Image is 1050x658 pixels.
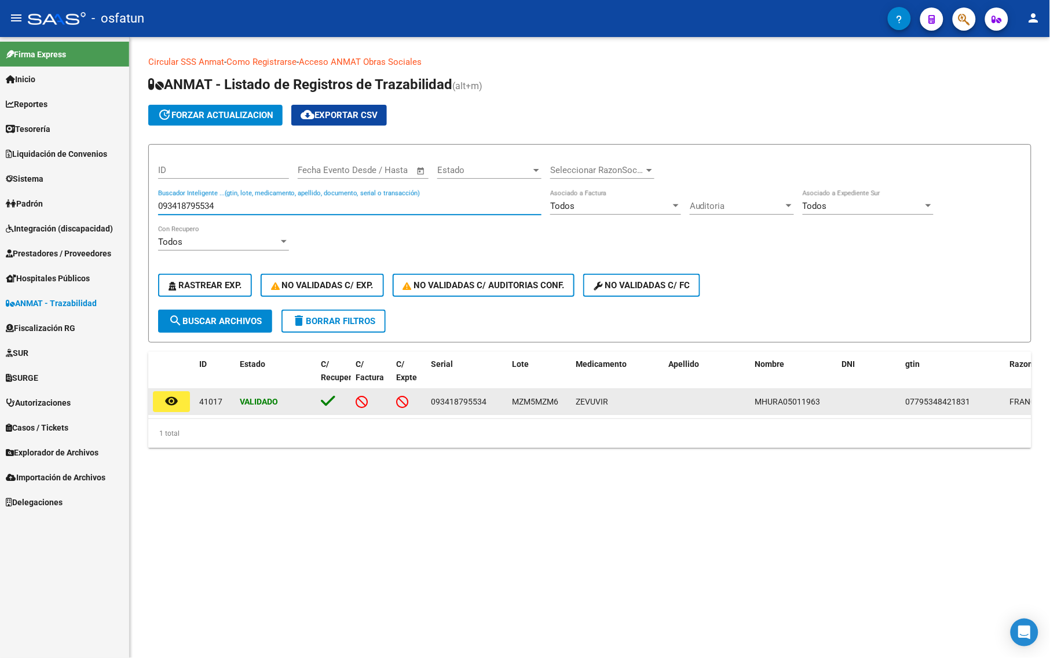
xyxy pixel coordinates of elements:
span: Rastrear Exp. [169,280,242,291]
span: Fiscalización RG [6,322,75,334]
span: SUR [6,347,28,359]
span: Tesorería [6,123,50,135]
span: forzar actualizacion [158,110,273,120]
span: No Validadas c/ Exp. [271,280,374,291]
button: Borrar Filtros [281,310,386,333]
span: ID [199,359,207,369]
span: Borrar Filtros [292,316,375,326]
span: MHURA05011963 [755,397,821,406]
datatable-header-cell: C/ Factura [351,352,392,403]
span: Auditoria [690,201,784,211]
span: gtin [906,359,920,369]
span: 07795348421831 [906,397,971,406]
a: Circular SSS Anmat [148,57,224,67]
div: Open Intercom Messenger [1011,619,1038,646]
span: Sistema [6,172,43,185]
span: Firma Express [6,48,66,61]
span: C/ Recupero [321,359,356,382]
span: Apellido [668,359,699,369]
datatable-header-cell: Nombre [751,352,837,403]
datatable-header-cell: C/ Recupero [316,352,351,403]
mat-icon: update [158,108,171,122]
span: Liquidación de Convenios [6,148,107,160]
datatable-header-cell: Estado [235,352,316,403]
a: Documentacion trazabilidad [422,57,530,67]
span: Lote [512,359,529,369]
mat-icon: person [1027,11,1041,25]
span: Hospitales Públicos [6,272,90,285]
span: Seleccionar RazonSocial [550,165,644,175]
div: 1 total [148,419,1031,448]
button: Exportar CSV [291,105,387,126]
span: Prestadores / Proveedores [6,247,111,260]
span: Delegaciones [6,496,63,509]
span: Buscar Archivos [169,316,262,326]
span: Todos [803,201,827,211]
button: No Validadas c/ Exp. [261,274,384,297]
span: (alt+m) [452,80,482,91]
span: 093418795534 [431,397,486,406]
span: Casos / Tickets [6,421,68,434]
span: Reportes [6,98,47,111]
span: Serial [431,359,453,369]
span: Explorador de Archivos [6,446,98,459]
button: Rastrear Exp. [158,274,252,297]
datatable-header-cell: gtin [901,352,1005,403]
datatable-header-cell: Serial [426,352,507,403]
span: Todos [158,237,182,247]
span: Importación de Archivos [6,471,105,484]
datatable-header-cell: Medicamento [571,352,664,403]
button: Buscar Archivos [158,310,272,333]
span: Autorizaciones [6,396,71,409]
span: ANMAT - Trazabilidad [6,297,97,310]
p: - - [148,56,1031,68]
span: 41017 [199,397,222,406]
span: Medicamento [576,359,627,369]
span: Todos [550,201,575,211]
span: Exportar CSV [301,110,378,120]
mat-icon: delete [292,314,306,328]
datatable-header-cell: C/ Expte [392,352,426,403]
span: Integración (discapacidad) [6,222,113,235]
a: Como Registrarse [226,57,297,67]
span: MZM5MZM6 [512,397,558,406]
span: ANMAT - Listado de Registros de Trazabilidad [148,76,452,93]
mat-icon: menu [9,11,23,25]
span: No Validadas c/ Auditorias Conf. [403,280,565,291]
span: Padrón [6,197,43,210]
mat-icon: remove_red_eye [164,394,178,408]
button: No validadas c/ FC [583,274,700,297]
span: Estado [240,359,265,369]
input: Fecha inicio [298,165,345,175]
datatable-header-cell: DNI [837,352,901,403]
mat-icon: search [169,314,182,328]
span: Estado [437,165,531,175]
strong: Validado [240,397,278,406]
a: Acceso ANMAT Obras Sociales [299,57,422,67]
datatable-header-cell: ID [195,352,235,403]
span: DNI [842,359,855,369]
span: ZEVUVIR [576,397,608,406]
span: - osfatun [92,6,144,31]
span: Nombre [755,359,785,369]
span: SURGE [6,372,38,384]
span: No validadas c/ FC [594,280,690,291]
button: No Validadas c/ Auditorias Conf. [393,274,575,297]
input: Fecha fin [355,165,411,175]
button: forzar actualizacion [148,105,283,126]
span: Inicio [6,73,35,86]
span: C/ Expte [396,359,417,382]
button: Open calendar [415,164,428,178]
datatable-header-cell: Apellido [664,352,751,403]
datatable-header-cell: Lote [507,352,571,403]
mat-icon: cloud_download [301,108,314,122]
span: C/ Factura [356,359,384,382]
